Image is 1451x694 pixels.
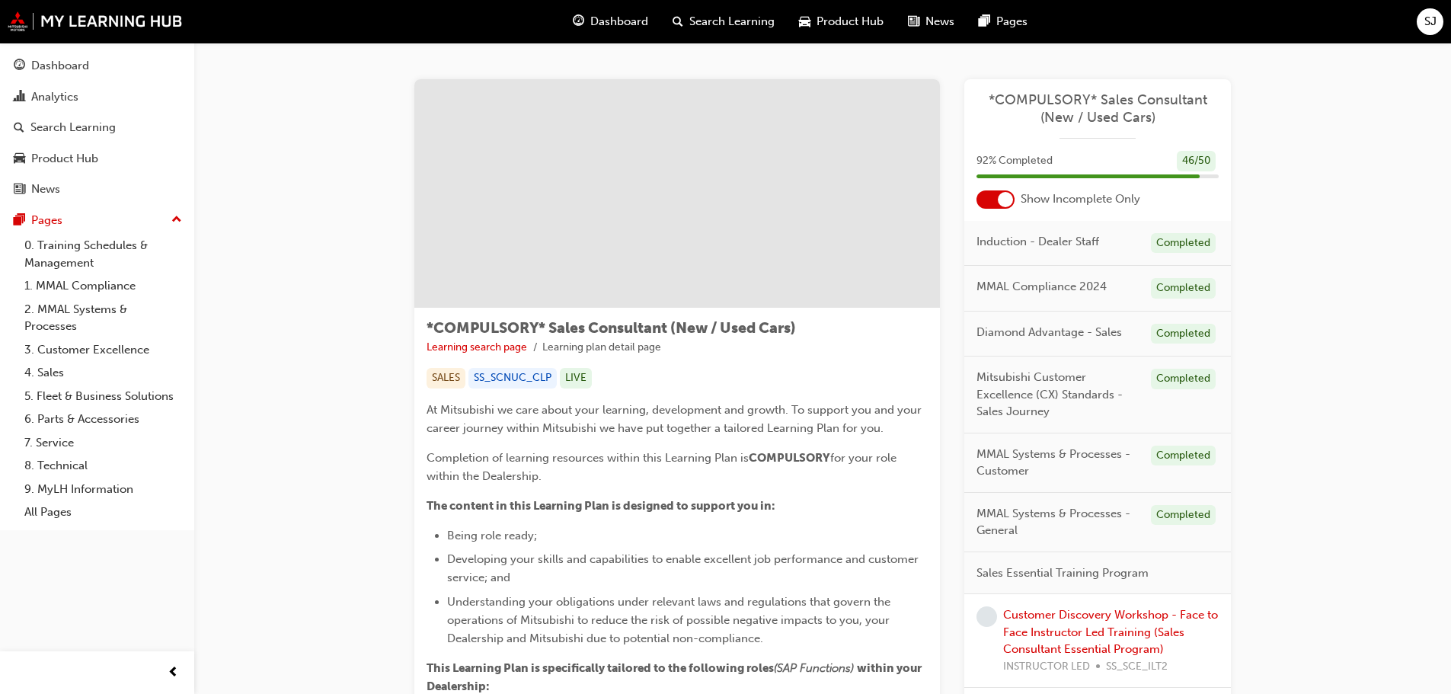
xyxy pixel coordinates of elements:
span: Pages [996,13,1028,30]
span: INSTRUCTOR LED [1003,658,1090,676]
div: Pages [31,212,62,229]
div: 46 / 50 [1177,151,1216,171]
div: Product Hub [31,150,98,168]
div: Completed [1151,505,1216,526]
span: Dashboard [590,13,648,30]
button: Pages [6,206,188,235]
a: News [6,175,188,203]
span: chart-icon [14,91,25,104]
div: Completed [1151,446,1216,466]
a: 4. Sales [18,361,188,385]
span: Induction - Dealer Staff [976,233,1099,251]
a: Analytics [6,83,188,111]
span: The content in this Learning Plan is designed to support you in: [427,499,775,513]
a: 0. Training Schedules & Management [18,234,188,274]
span: guage-icon [573,12,584,31]
a: 3. Customer Excellence [18,338,188,362]
span: news-icon [14,183,25,197]
a: 5. Fleet & Business Solutions [18,385,188,408]
div: Search Learning [30,119,116,136]
a: Product Hub [6,145,188,173]
span: news-icon [908,12,919,31]
span: pages-icon [14,214,25,228]
span: MMAL Systems & Processes - Customer [976,446,1139,480]
a: Dashboard [6,52,188,80]
div: SS_SCNUC_CLP [468,368,557,389]
span: SJ [1424,13,1437,30]
span: MMAL Systems & Processes - General [976,505,1139,539]
span: Show Incomplete Only [1021,190,1140,208]
div: Analytics [31,88,78,106]
span: This Learning Plan is specifically tailored to the following roles [427,661,774,675]
span: car-icon [799,12,810,31]
span: Product Hub [817,13,884,30]
a: 6. Parts & Accessories [18,408,188,431]
span: within your Dealership: [427,661,924,693]
a: pages-iconPages [967,6,1040,37]
span: Being role ready; [447,529,537,542]
a: Customer Discovery Workshop - Face to Face Instructor Led Training (Sales Consultant Essential Pr... [1003,608,1218,656]
span: car-icon [14,152,25,166]
span: 92 % Completed [976,152,1053,170]
div: Completed [1151,369,1216,389]
span: learningRecordVerb_NONE-icon [976,606,997,627]
span: pages-icon [979,12,990,31]
a: 7. Service [18,431,188,455]
div: Completed [1151,233,1216,254]
li: Learning plan detail page [542,339,661,357]
button: DashboardAnalyticsSearch LearningProduct HubNews [6,49,188,206]
span: At Mitsubishi we care about your learning, development and growth. To support you and your career... [427,403,925,435]
span: (SAP Functions) [774,661,854,675]
a: guage-iconDashboard [561,6,660,37]
a: Learning search page [427,341,527,353]
a: All Pages [18,501,188,524]
span: News [925,13,954,30]
div: Completed [1151,278,1216,299]
span: *COMPULSORY* Sales Consultant (New / Used Cars) [427,319,796,337]
a: *COMPULSORY* Sales Consultant (New / Used Cars) [976,91,1219,126]
div: Completed [1151,324,1216,344]
span: Search Learning [689,13,775,30]
span: for your role within the Dealership. [427,451,900,483]
span: Sales Essential Training Program [976,564,1149,582]
span: search-icon [14,121,24,135]
div: Dashboard [31,57,89,75]
span: search-icon [673,12,683,31]
span: up-icon [171,210,182,230]
span: MMAL Compliance 2024 [976,278,1107,296]
a: news-iconNews [896,6,967,37]
div: LIVE [560,368,592,389]
span: Diamond Advantage - Sales [976,324,1122,341]
div: SALES [427,368,465,389]
a: Search Learning [6,114,188,142]
a: search-iconSearch Learning [660,6,787,37]
span: Completion of learning resources within this Learning Plan is [427,451,749,465]
img: mmal [8,11,183,31]
span: Developing your skills and capabilities to enable excellent job performance and customer service;... [447,552,922,584]
span: Understanding your obligations under relevant laws and regulations that govern the operations of ... [447,595,893,645]
a: 2. MMAL Systems & Processes [18,298,188,338]
span: guage-icon [14,59,25,73]
span: COMPULSORY [749,451,830,465]
div: News [31,181,60,198]
button: SJ [1417,8,1443,35]
a: 8. Technical [18,454,188,478]
a: 9. MyLH Information [18,478,188,501]
span: SS_SCE_ILT2 [1106,658,1168,676]
a: 1. MMAL Compliance [18,274,188,298]
a: car-iconProduct Hub [787,6,896,37]
span: prev-icon [168,664,179,683]
span: Mitsubishi Customer Excellence (CX) Standards - Sales Journey [976,369,1139,421]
